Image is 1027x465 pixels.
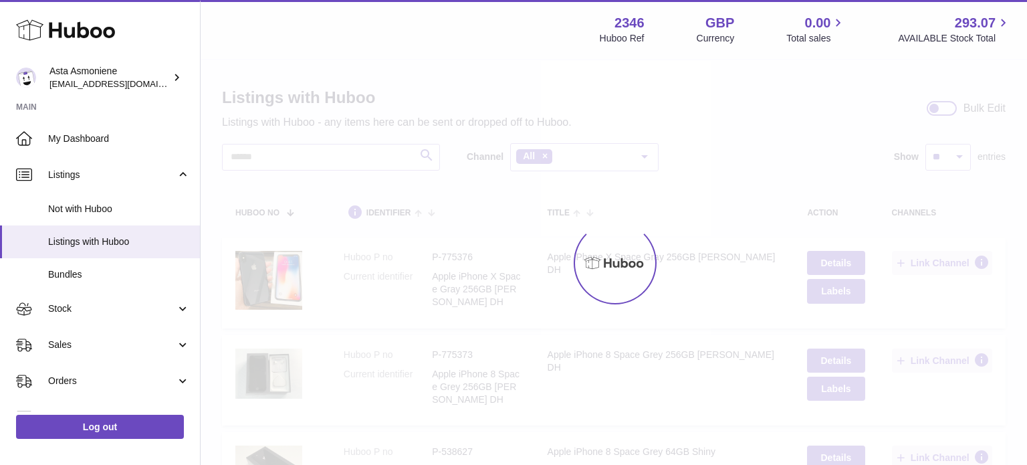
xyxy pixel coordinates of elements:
[48,236,190,248] span: Listings with Huboo
[705,14,734,32] strong: GBP
[48,302,176,315] span: Stock
[49,78,197,89] span: [EMAIL_ADDRESS][DOMAIN_NAME]
[614,14,645,32] strong: 2346
[898,14,1011,45] a: 293.07 AVAILABLE Stock Total
[786,32,846,45] span: Total sales
[600,32,645,45] div: Huboo Ref
[48,132,190,145] span: My Dashboard
[48,375,176,387] span: Orders
[48,339,176,351] span: Sales
[16,415,184,439] a: Log out
[48,411,190,424] span: Usage
[955,14,996,32] span: 293.07
[697,32,735,45] div: Currency
[786,14,846,45] a: 0.00 Total sales
[48,203,190,215] span: Not with Huboo
[48,169,176,181] span: Listings
[49,65,170,90] div: Asta Asmoniene
[48,268,190,281] span: Bundles
[16,68,36,88] img: internalAdmin-2346@internal.huboo.com
[898,32,1011,45] span: AVAILABLE Stock Total
[805,14,831,32] span: 0.00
